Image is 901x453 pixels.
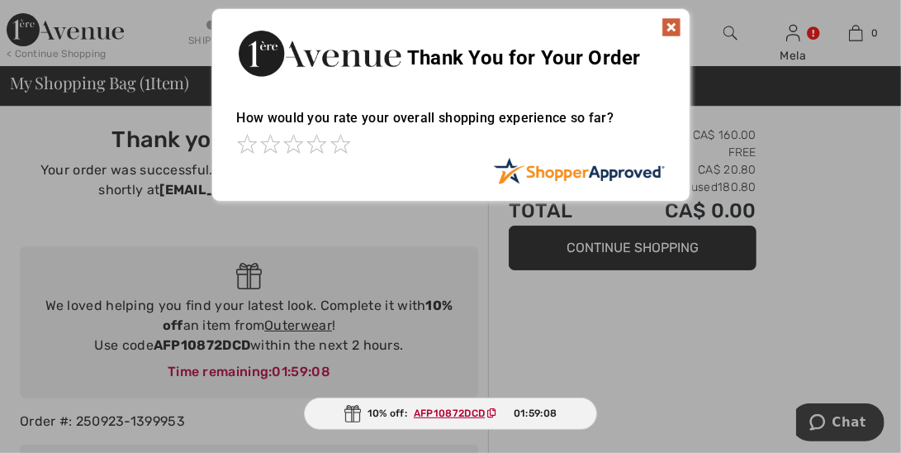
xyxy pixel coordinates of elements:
[36,12,70,26] span: Chat
[344,405,361,422] img: Gift.svg
[662,17,681,37] img: x
[407,46,641,69] span: Thank You for Your Order
[237,93,665,157] div: How would you rate your overall shopping experience so far?
[514,406,557,421] span: 01:59:08
[304,398,598,430] div: 10% off:
[237,26,402,81] img: Thank You for Your Order
[414,408,485,419] ins: AFP10872DCD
